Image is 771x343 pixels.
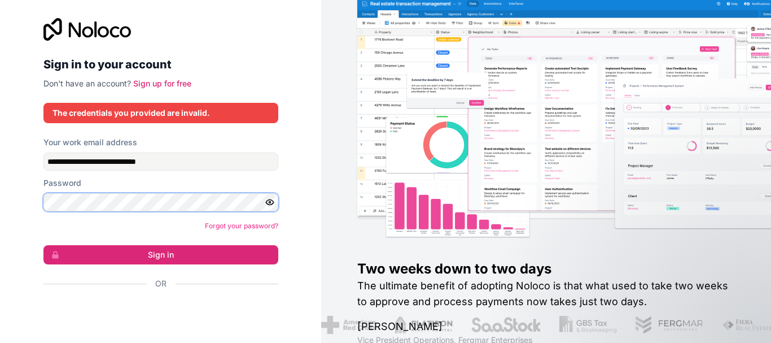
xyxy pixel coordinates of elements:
h2: The ultimate benefit of adopting Noloco is that what used to take two weeks to approve and proces... [357,278,735,310]
h2: Sign in to your account [43,54,278,75]
h1: Two weeks down to two days [357,260,735,278]
label: Password [43,177,81,189]
span: Or [155,278,167,289]
iframe: Intercom notifications message [545,258,771,337]
button: Sign in [43,245,278,264]
a: Sign up for free [133,79,191,88]
label: Your work email address [43,137,137,148]
a: Forgot your password? [205,222,278,230]
input: Password [43,193,278,211]
h1: [PERSON_NAME] [357,319,735,335]
div: The credentials you provided are invalid. [52,107,269,119]
iframe: Botão "Fazer login com o Google" [38,302,275,327]
span: Don't have an account? [43,79,131,88]
img: /assets/american-red-cross-BAupjrZR.png [318,316,373,334]
input: Email address [43,153,278,171]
